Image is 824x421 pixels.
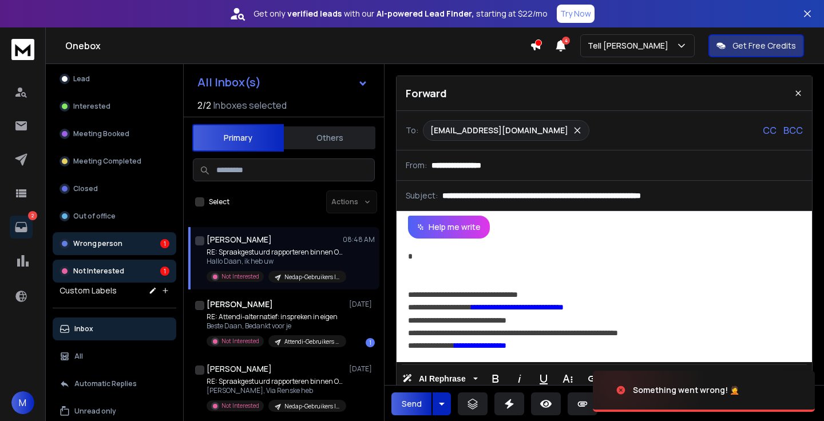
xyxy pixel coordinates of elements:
img: image [593,359,707,421]
span: 4 [562,37,570,45]
button: Try Now [557,5,595,23]
button: Closed [53,177,176,200]
button: Inbox [53,317,176,340]
p: Forward [406,85,447,101]
p: Lead [73,74,90,84]
div: 1 [160,239,169,248]
button: All [53,345,176,368]
p: Automatic Replies [74,379,137,388]
p: CC [763,124,777,137]
p: Not Interested [221,272,259,281]
p: Beste Daan, Bedankt voor je [207,321,344,331]
button: Meeting Completed [53,150,176,173]
button: Insert Link (⌘K) [583,367,605,390]
img: logo [11,39,34,60]
p: [DATE] [349,300,375,309]
h3: Inboxes selected [213,98,287,112]
strong: verified leads [287,8,342,19]
h1: [PERSON_NAME] [207,299,273,310]
div: Something went wrong! 🤦 [633,384,739,396]
p: Meeting Booked [73,129,129,138]
p: [DATE] [349,364,375,374]
div: 1 [160,267,169,276]
a: 2 [10,216,33,239]
p: BCC [783,124,803,137]
button: Send [391,392,431,415]
h1: [PERSON_NAME] [207,363,272,375]
span: 2 / 2 [197,98,211,112]
button: Out of office [53,205,176,228]
button: M [11,391,34,414]
p: [PERSON_NAME], Via Renske heb [207,386,344,395]
p: Get only with our starting at $22/mo [253,8,548,19]
h1: Onebox [65,39,530,53]
h1: All Inbox(s) [197,77,261,88]
p: Hallo Daan, ik heb uw [207,257,344,266]
button: AI Rephrase [400,367,480,390]
strong: AI-powered Lead Finder, [377,8,474,19]
p: [EMAIL_ADDRESS][DOMAIN_NAME] [430,125,568,136]
p: Unread only [74,407,116,416]
p: To: [406,125,418,136]
p: Attendi-Gebruikers | September + Oktober 2025 [284,337,339,346]
button: Automatic Replies [53,372,176,395]
p: Interested [73,102,110,111]
p: Out of office [73,212,116,221]
button: More Text [557,367,579,390]
p: 2 [28,211,37,220]
p: RE: Spraakgestuurd rapporteren binnen Ons® [207,377,344,386]
button: Others [284,125,375,150]
p: Nedap-Gebruikers | September + Oktober 2025 [284,273,339,281]
button: Interested [53,95,176,118]
button: All Inbox(s) [188,71,377,94]
button: Bold (⌘B) [485,367,506,390]
p: Get Free Credits [732,40,796,51]
p: Subject: [406,190,438,201]
button: Help me write [408,216,490,239]
button: Get Free Credits [708,34,804,57]
p: Tell [PERSON_NAME] [588,40,673,51]
h1: [PERSON_NAME] [207,234,272,245]
p: RE: Attendi-alternatief: inspreken in eigen [207,312,344,321]
span: AI Rephrase [417,374,468,384]
p: All [74,352,83,361]
p: Not Interested [73,267,124,276]
button: Wrong person1 [53,232,176,255]
p: Wrong person [73,239,122,248]
button: Primary [192,124,284,152]
button: Italic (⌘I) [509,367,530,390]
label: Select [209,197,229,206]
button: Meeting Booked [53,122,176,145]
button: Underline (⌘U) [533,367,554,390]
p: RE: Spraakgestuurd rapporteren binnen Ons® [207,248,344,257]
div: 1 [366,338,375,347]
p: Try Now [560,8,591,19]
p: Nedap-Gebruikers | September + Oktober 2025 [284,402,339,411]
h3: Custom Labels [60,285,117,296]
p: Not Interested [221,402,259,410]
p: Inbox [74,324,93,333]
p: Meeting Completed [73,157,141,166]
p: Not Interested [221,337,259,345]
p: From: [406,160,427,171]
p: Closed [73,184,98,193]
button: Lead [53,67,176,90]
p: 08:48 AM [343,235,375,244]
button: Not Interested1 [53,260,176,283]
